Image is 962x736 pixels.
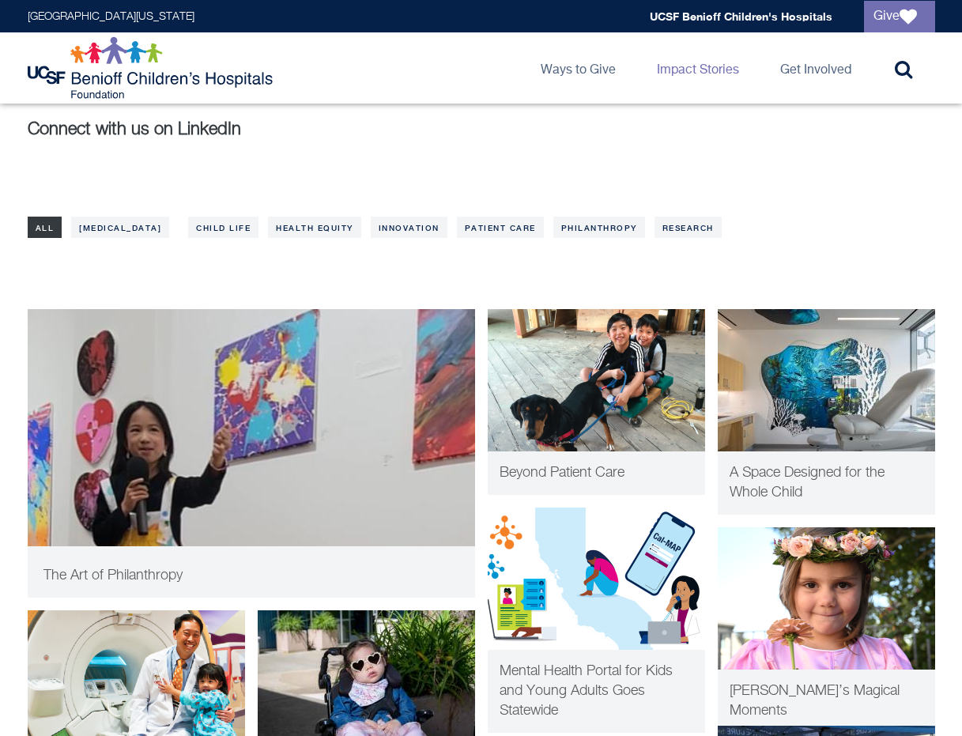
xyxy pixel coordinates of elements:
[500,664,673,718] span: Mental Health Portal for Kids and Young Adults Goes Statewide
[718,309,935,451] img: New clinic room interior
[71,217,169,238] a: [MEDICAL_DATA]
[864,1,935,32] a: Give
[28,11,194,22] a: [GEOGRAPHIC_DATA][US_STATE]
[488,309,705,495] a: Child Life Kyle Quan and his brother Beyond Patient Care
[730,466,885,500] span: A Space Designed for the Whole Child
[28,309,475,598] a: Philanthropy Juliette explaining her art The Art of Philanthropy
[188,217,258,238] a: Child Life
[768,32,864,104] a: Get Involved
[457,217,544,238] a: Patient Care
[655,217,722,238] a: Research
[28,142,92,176] iframe: LinkedIn Embedded Content
[371,217,447,238] a: Innovation
[528,32,628,104] a: Ways to Give
[718,309,935,515] a: Patient Care New clinic room interior A Space Designed for the Whole Child
[718,527,935,733] a: Child Life [PERSON_NAME]’s Magical Moments
[28,36,277,100] img: Logo for UCSF Benioff Children's Hospitals Foundation
[488,508,705,733] a: Patient Care CAL MAP Mental Health Portal for Kids and Young Adults Goes Statewide
[500,466,624,480] span: Beyond Patient Care
[730,684,900,718] span: [PERSON_NAME]’s Magical Moments
[644,32,752,104] a: Impact Stories
[43,568,183,583] span: The Art of Philanthropy
[28,121,241,138] b: Connect with us on LinkedIn
[488,508,705,650] img: CAL MAP
[553,217,645,238] a: Philanthropy
[28,309,475,594] img: Juliette explaining her art
[268,217,361,238] a: Health Equity
[650,9,832,23] a: UCSF Benioff Children's Hospitals
[488,309,705,451] img: Kyle Quan and his brother
[28,217,62,238] a: All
